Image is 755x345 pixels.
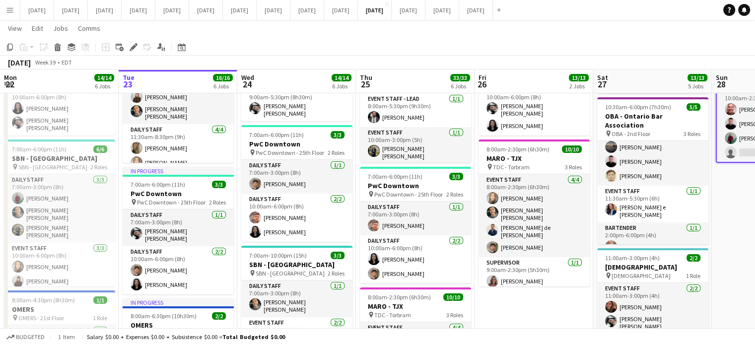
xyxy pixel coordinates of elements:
[290,0,324,20] button: [DATE]
[358,0,392,20] button: [DATE]
[28,22,47,35] a: Edit
[49,22,72,35] a: Jobs
[223,0,257,20] button: [DATE]
[392,0,425,20] button: [DATE]
[16,334,45,341] span: Budgeted
[8,24,22,33] span: View
[78,24,100,33] span: Comms
[459,0,493,20] button: [DATE]
[5,332,46,343] button: Budgeted
[8,58,31,68] div: [DATE]
[20,0,54,20] button: [DATE]
[425,0,459,20] button: [DATE]
[4,22,26,35] a: View
[32,24,43,33] span: Edit
[33,59,58,66] span: Week 39
[257,0,290,20] button: [DATE]
[324,0,358,20] button: [DATE]
[87,333,285,341] div: Salary $0.00 + Expenses $0.00 + Subsistence $0.00 =
[54,0,88,20] button: [DATE]
[62,59,72,66] div: EDT
[55,333,78,341] span: 1 item
[53,24,68,33] span: Jobs
[74,22,104,35] a: Comms
[155,0,189,20] button: [DATE]
[222,333,285,341] span: Total Budgeted $0.00
[88,0,122,20] button: [DATE]
[189,0,223,20] button: [DATE]
[122,0,155,20] button: [DATE]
